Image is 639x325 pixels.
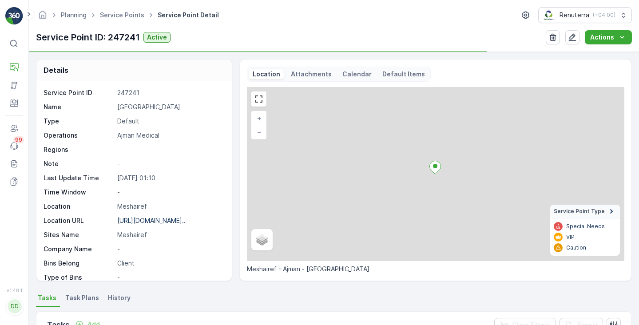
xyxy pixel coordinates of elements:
p: Special Needs [566,223,605,230]
p: Type [44,117,114,126]
span: Tasks [38,293,56,302]
a: Service Points [100,11,144,19]
p: Company Name [44,245,114,254]
p: Renuterra [560,11,589,20]
p: [URL][DOMAIN_NAME].. [117,217,186,224]
p: Attachments [291,70,332,79]
a: 99 [5,137,23,155]
p: Sites Name [44,230,114,239]
p: [DATE] 01:10 [117,174,222,182]
p: Operations [44,131,114,140]
p: Last Update Time [44,174,114,182]
p: [GEOGRAPHIC_DATA] [117,103,222,111]
p: ( +04:00 ) [593,12,615,19]
p: Meshairef - Ajman - [GEOGRAPHIC_DATA] [247,265,624,273]
p: Default Items [382,70,425,79]
img: logo [5,7,23,25]
p: Location [44,202,114,211]
a: Planning [61,11,87,19]
span: v 1.48.1 [5,288,23,293]
p: - [117,188,222,197]
p: 99 [15,136,22,143]
p: Caution [566,244,586,251]
p: Client [117,259,222,268]
p: Calendar [342,70,372,79]
button: Active [143,32,171,43]
p: Active [147,33,167,42]
summary: Service Point Type [550,205,620,218]
p: Meshairef [117,230,222,239]
p: Note [44,159,114,168]
p: Time Window [44,188,114,197]
a: Zoom Out [252,125,266,139]
p: - [117,273,222,282]
button: DD [5,295,23,318]
div: DD [8,299,22,313]
p: Service Point ID: 247241 [36,31,140,44]
p: Type of Bins [44,273,114,282]
a: Zoom In [252,112,266,125]
button: Renuterra(+04:00) [538,7,632,23]
p: VIP [566,234,575,241]
a: Layers [252,230,272,250]
p: Default [117,117,222,126]
p: - [117,159,222,168]
p: Regions [44,145,114,154]
p: Location [253,70,280,79]
p: Name [44,103,114,111]
span: Service Point Detail [156,11,221,20]
span: Service Point Type [554,208,605,215]
a: View Fullscreen [252,92,266,106]
p: Location URL [44,216,114,225]
p: Actions [590,33,614,42]
p: Details [44,65,68,75]
p: Meshairef [117,202,222,211]
span: − [257,128,262,135]
p: 247241 [117,88,222,97]
span: Task Plans [65,293,99,302]
p: Ajman Medical [117,131,222,140]
p: Bins Belong [44,259,114,268]
span: + [257,115,261,122]
p: Service Point ID [44,88,114,97]
span: History [108,293,131,302]
button: Actions [585,30,632,44]
p: - [117,245,222,254]
a: Homepage [38,13,48,21]
img: Screenshot_2024-07-26_at_13.33.01.png [542,10,556,20]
